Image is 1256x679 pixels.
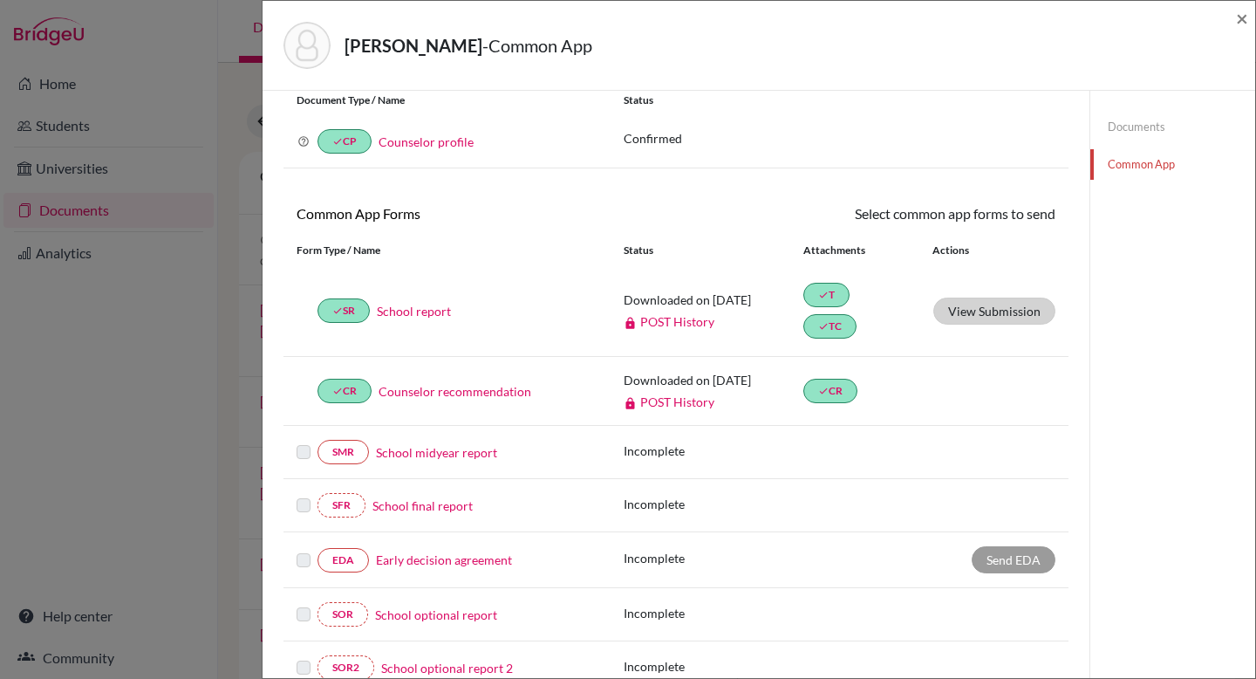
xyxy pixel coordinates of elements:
[818,321,829,332] i: done
[624,442,803,460] p: Incomplete
[933,298,1055,325] button: View Submission
[317,548,369,573] a: EDA
[611,93,1068,108] div: Status
[818,290,829,300] i: done
[379,134,474,149] a: Counselor profile
[803,314,857,339] a: doneTC
[372,497,473,515] a: School final report
[803,379,857,403] a: doneCR
[972,546,1055,573] div: Send EDA
[676,203,1068,224] div: Select common app forms to send
[1090,149,1255,180] a: Common App
[803,283,850,307] a: doneT
[803,243,911,258] div: Attachments
[317,493,365,518] a: SFR
[624,549,803,567] p: Incomplete
[376,551,512,569] a: Early decision agreement
[624,314,714,329] a: POST History
[345,35,482,56] strong: [PERSON_NAME]
[317,129,372,154] a: doneCP
[332,386,343,396] i: done
[1090,112,1255,142] a: Documents
[624,394,714,409] a: POST History
[624,291,803,309] p: Downloaded on [DATE]
[911,243,1020,258] div: Actions
[1236,5,1248,31] span: ×
[377,302,451,320] a: School report
[332,305,343,316] i: done
[317,440,369,464] a: SMR
[624,129,1055,147] p: Confirmed
[317,379,372,403] a: doneCR
[624,495,803,513] p: Incomplete
[624,243,803,258] div: Status
[379,382,531,401] a: Counselor recommendation
[376,443,497,462] a: School midyear report
[283,243,611,258] div: Form Type / Name
[375,606,497,624] a: School optional report
[1236,8,1248,29] button: Close
[317,602,368,627] a: SOR
[818,386,829,396] i: done
[482,35,592,56] span: - Common App
[624,657,803,676] p: Incomplete
[283,93,611,108] div: Document Type / Name
[381,659,513,677] a: School optional report 2
[332,136,343,147] i: done
[624,371,803,389] p: Downloaded on [DATE]
[283,205,676,222] h6: Common App Forms
[317,298,370,323] a: doneSR
[624,604,803,622] p: Incomplete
